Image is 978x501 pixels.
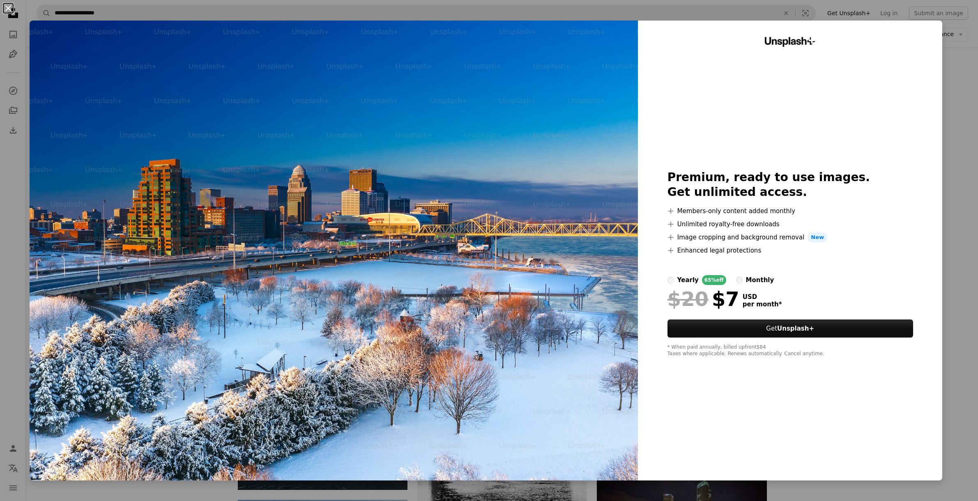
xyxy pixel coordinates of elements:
li: Enhanced legal protections [667,246,913,255]
div: $7 [667,288,739,310]
input: yearly65%off [667,277,674,283]
span: New [808,232,827,242]
h2: Premium, ready to use images. Get unlimited access. [667,170,913,200]
div: * When paid annually, billed upfront $84 Taxes where applicable. Renews automatically. Cancel any... [667,344,913,357]
span: per month * [743,301,782,308]
strong: Unsplash+ [777,325,814,332]
li: Unlimited royalty-free downloads [667,219,913,229]
button: GetUnsplash+ [667,319,913,338]
div: 65% off [702,275,726,285]
div: monthly [746,275,774,285]
li: Image cropping and background removal [667,232,913,242]
input: monthly [736,277,743,283]
li: Members-only content added monthly [667,206,913,216]
div: yearly [677,275,699,285]
span: USD [743,293,782,301]
span: $20 [667,288,709,310]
